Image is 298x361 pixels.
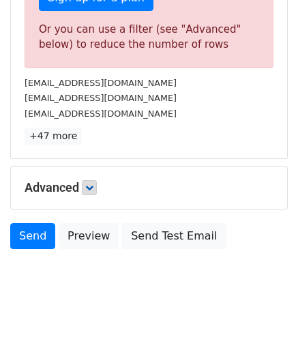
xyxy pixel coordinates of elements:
a: Preview [59,223,119,249]
a: +47 more [25,128,82,145]
small: [EMAIL_ADDRESS][DOMAIN_NAME] [25,109,177,119]
a: Send [10,223,55,249]
div: Or you can use a filter (see "Advanced" below) to reduce the number of rows [39,22,259,53]
small: [EMAIL_ADDRESS][DOMAIN_NAME] [25,93,177,103]
h5: Advanced [25,180,273,195]
iframe: Chat Widget [230,295,298,361]
a: Send Test Email [122,223,226,249]
small: [EMAIL_ADDRESS][DOMAIN_NAME] [25,78,177,88]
